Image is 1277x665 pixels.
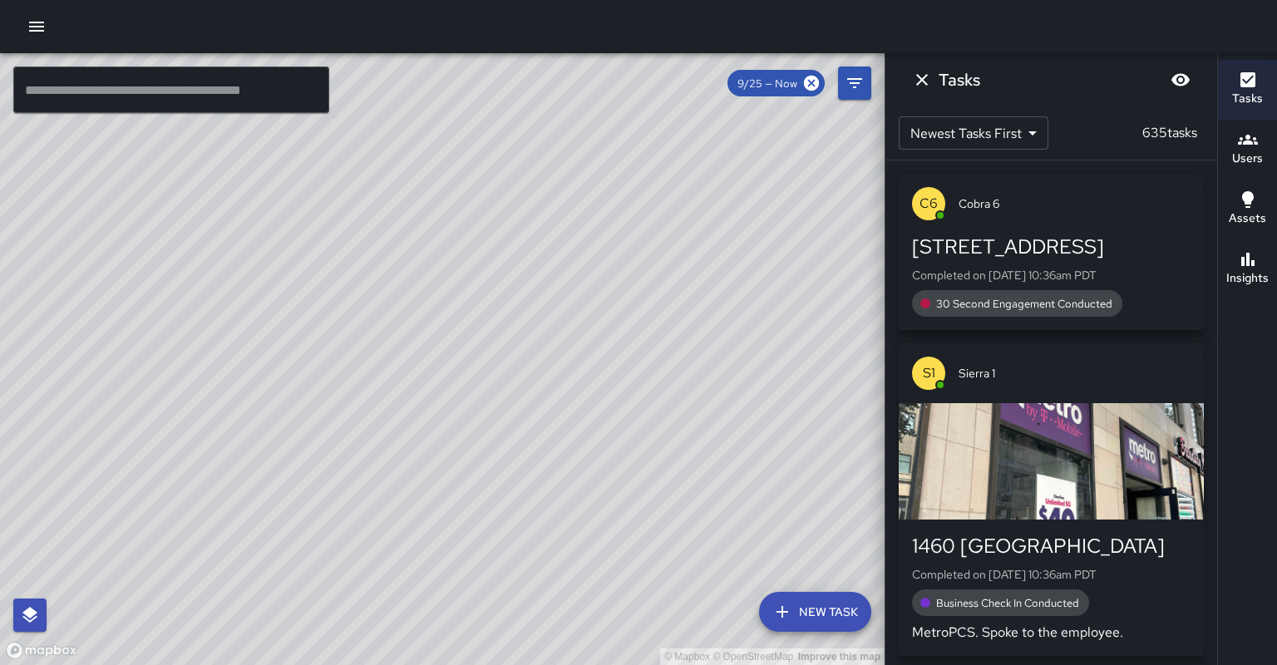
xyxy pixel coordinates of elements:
[912,566,1191,583] p: Completed on [DATE] 10:36am PDT
[912,234,1191,260] div: [STREET_ADDRESS]
[912,623,1191,643] p: MetroPCS. Spoke to the employee.
[1218,180,1277,239] button: Assets
[899,343,1204,656] button: S1Sierra 11460 [GEOGRAPHIC_DATA]Completed on [DATE] 10:36am PDTBusiness Check In ConductedMetroPC...
[926,596,1089,610] span: Business Check In Conducted
[838,66,871,100] button: Filters
[1136,123,1204,143] p: 635 tasks
[1164,63,1197,96] button: Blur
[959,195,1191,212] span: Cobra 6
[899,116,1048,150] div: Newest Tasks First
[899,174,1204,330] button: C6Cobra 6[STREET_ADDRESS]Completed on [DATE] 10:36am PDT30 Second Engagement Conducted
[727,76,807,91] span: 9/25 — Now
[905,63,939,96] button: Dismiss
[926,297,1122,311] span: 30 Second Engagement Conducted
[1218,120,1277,180] button: Users
[912,267,1191,283] p: Completed on [DATE] 10:36am PDT
[920,194,938,214] p: C6
[1218,60,1277,120] button: Tasks
[759,592,871,632] button: New Task
[912,533,1191,559] div: 1460 [GEOGRAPHIC_DATA]
[1229,209,1266,228] h6: Assets
[959,365,1191,382] span: Sierra 1
[939,66,980,93] h6: Tasks
[1218,239,1277,299] button: Insights
[1232,150,1263,168] h6: Users
[1232,90,1263,108] h6: Tasks
[923,363,935,383] p: S1
[1226,269,1269,288] h6: Insights
[727,70,825,96] div: 9/25 — Now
